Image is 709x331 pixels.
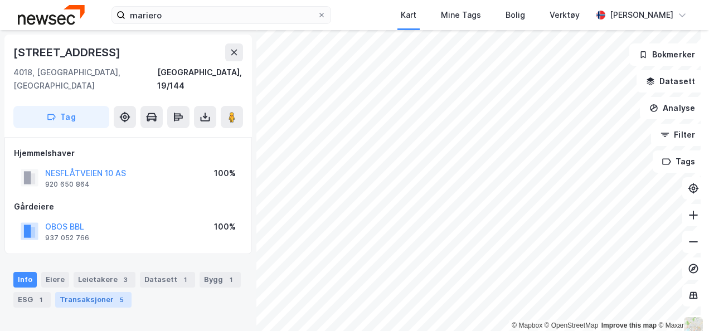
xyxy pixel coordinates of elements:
button: Analyse [640,97,705,119]
div: 100% [214,220,236,233]
div: Mine Tags [441,8,481,22]
div: ESG [13,292,51,308]
input: Søk på adresse, matrikkel, gårdeiere, leietakere eller personer [125,7,317,23]
div: Datasett [140,272,195,288]
button: Filter [651,124,705,146]
div: Gårdeiere [14,200,242,213]
div: Eiere [41,272,69,288]
div: Bolig [506,8,525,22]
div: Leietakere [74,272,135,288]
div: [PERSON_NAME] [610,8,673,22]
div: Hjemmelshaver [14,147,242,160]
div: Transaksjoner [55,292,132,308]
a: Mapbox [512,322,542,329]
button: Bokmerker [629,43,705,66]
div: Verktøy [550,8,580,22]
div: 4018, [GEOGRAPHIC_DATA], [GEOGRAPHIC_DATA] [13,66,157,93]
button: Datasett [637,70,705,93]
div: 1 [179,274,191,285]
a: Improve this map [601,322,657,329]
div: [STREET_ADDRESS] [13,43,123,61]
div: Kontrollprogram for chat [653,278,709,331]
div: 3 [120,274,131,285]
img: newsec-logo.f6e21ccffca1b3a03d2d.png [18,5,85,25]
div: Bygg [200,272,241,288]
button: Tag [13,106,109,128]
div: 100% [214,167,236,180]
a: OpenStreetMap [545,322,599,329]
button: Tags [653,150,705,173]
div: Kart [401,8,416,22]
div: 1 [35,294,46,305]
div: [GEOGRAPHIC_DATA], 19/144 [157,66,243,93]
div: 1 [225,274,236,285]
iframe: Chat Widget [653,278,709,331]
div: 920 650 864 [45,180,90,189]
div: 937 052 766 [45,233,89,242]
div: Info [13,272,37,288]
div: 5 [116,294,127,305]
